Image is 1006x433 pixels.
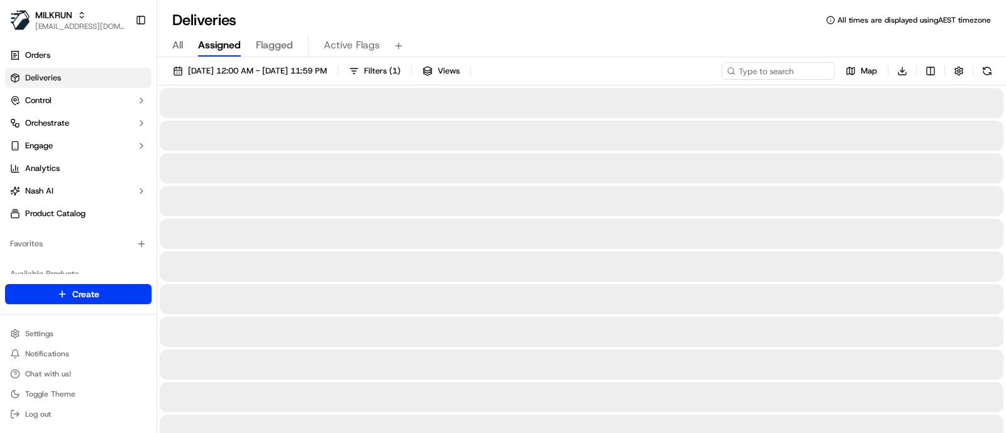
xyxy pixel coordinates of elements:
button: Toggle Theme [5,385,152,403]
div: Favorites [5,234,152,254]
h1: Deliveries [172,10,236,30]
button: Settings [5,325,152,343]
span: Filters [364,65,401,77]
span: ( 1 ) [389,65,401,77]
button: Chat with us! [5,365,152,383]
span: Log out [25,409,51,419]
a: Deliveries [5,68,152,88]
span: [DATE] 12:00 AM - [DATE] 11:59 PM [188,65,327,77]
button: Notifications [5,345,152,363]
span: Product Catalog [25,208,86,219]
button: [EMAIL_ADDRESS][DOMAIN_NAME] [35,21,125,31]
span: Assigned [198,38,241,53]
button: Control [5,90,152,111]
span: Settings [25,329,53,339]
button: Filters(1) [343,62,406,80]
a: Analytics [5,158,152,178]
span: Toggle Theme [25,389,75,399]
span: Flagged [256,38,293,53]
span: Deliveries [25,72,61,84]
a: Orders [5,45,152,65]
input: Type to search [722,62,835,80]
span: Orders [25,50,50,61]
span: Notifications [25,349,69,359]
span: All [172,38,183,53]
button: Orchestrate [5,113,152,133]
span: Chat with us! [25,369,71,379]
button: Log out [5,405,152,423]
a: Product Catalog [5,204,152,224]
button: MILKRUNMILKRUN[EMAIL_ADDRESS][DOMAIN_NAME] [5,5,130,35]
span: Orchestrate [25,118,69,129]
span: Analytics [25,163,60,174]
span: All times are displayed using AEST timezone [837,15,991,25]
button: Refresh [978,62,996,80]
span: Active Flags [324,38,380,53]
span: Views [438,65,460,77]
button: MILKRUN [35,9,72,21]
button: Create [5,284,152,304]
span: Engage [25,140,53,151]
button: Engage [5,136,152,156]
img: MILKRUN [10,10,30,30]
button: Nash AI [5,181,152,201]
span: Nash AI [25,185,53,197]
span: Map [861,65,877,77]
div: Available Products [5,264,152,284]
button: [DATE] 12:00 AM - [DATE] 11:59 PM [167,62,333,80]
span: Create [72,288,99,300]
button: Map [840,62,883,80]
button: Views [417,62,465,80]
span: Control [25,95,52,106]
